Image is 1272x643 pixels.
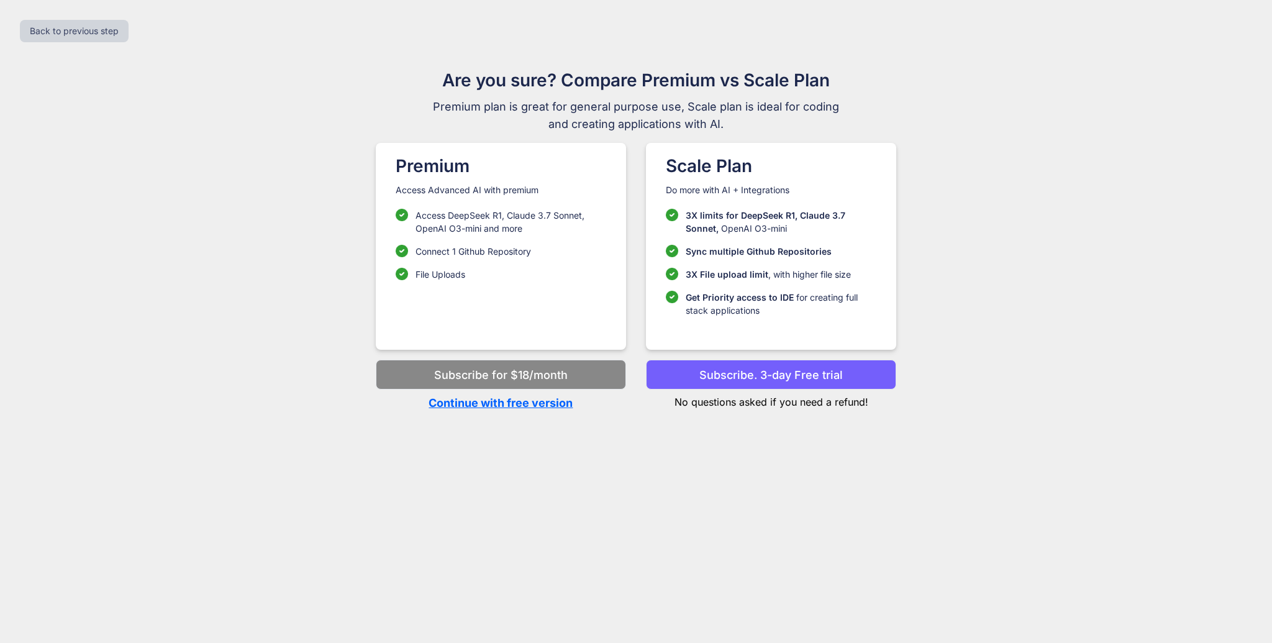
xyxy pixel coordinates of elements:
h1: Scale Plan [666,153,876,179]
img: checklist [396,268,408,280]
p: Subscribe for $18/month [434,367,568,383]
img: checklist [396,245,408,257]
img: checklist [666,245,678,257]
p: Sync multiple Github Repositories [686,245,832,258]
p: Access Advanced AI with premium [396,184,606,196]
p: No questions asked if you need a refund! [646,390,896,409]
h1: Premium [396,153,606,179]
p: , with higher file size [686,268,851,281]
img: checklist [666,209,678,221]
img: checklist [666,268,678,280]
span: Premium plan is great for general purpose use, Scale plan is ideal for coding and creating applic... [427,98,845,133]
p: OpenAI O3-mini [686,209,876,235]
img: checklist [396,209,408,221]
button: Subscribe for $18/month [376,360,626,390]
button: Back to previous step [20,20,129,42]
span: Get Priority access to IDE [686,292,794,303]
img: checklist [666,291,678,303]
p: for creating full stack applications [686,291,876,317]
p: Do more with AI + Integrations [666,184,876,196]
p: Subscribe. 3-day Free trial [699,367,843,383]
p: Continue with free version [376,394,626,411]
p: Connect 1 Github Repository [416,245,531,258]
button: Subscribe. 3-day Free trial [646,360,896,390]
span: 3X limits for DeepSeek R1, Claude 3.7 Sonnet, [686,210,845,234]
p: Access DeepSeek R1, Claude 3.7 Sonnet, OpenAI O3-mini and more [416,209,606,235]
h1: Are you sure? Compare Premium vs Scale Plan [427,67,845,93]
p: File Uploads [416,268,465,281]
span: 3X File upload limit [686,269,768,280]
